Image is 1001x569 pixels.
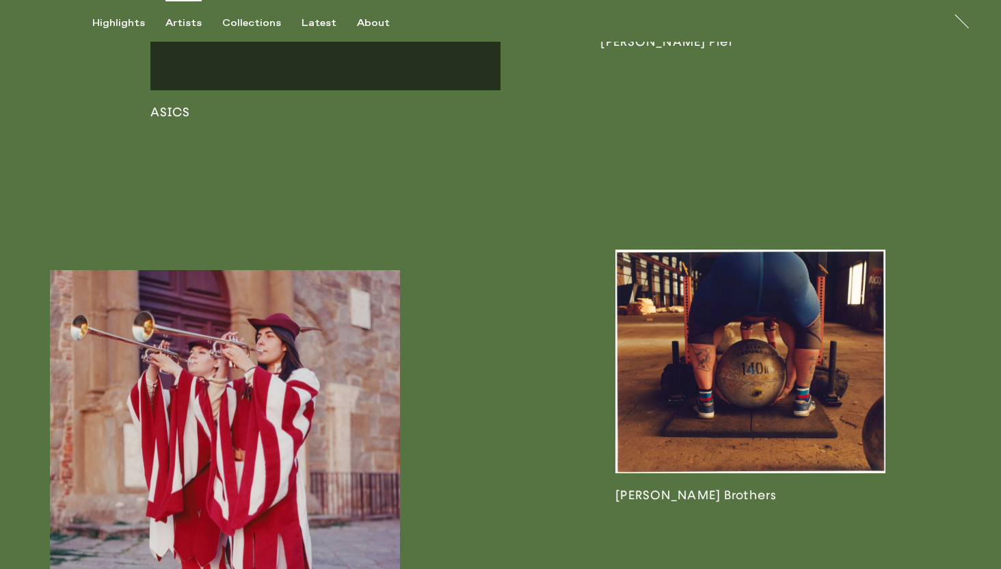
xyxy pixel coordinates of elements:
[357,17,410,29] button: About
[302,17,336,29] div: Latest
[92,17,165,29] button: Highlights
[165,17,222,29] button: Artists
[222,17,281,29] div: Collections
[165,17,202,29] div: Artists
[92,17,145,29] div: Highlights
[302,17,357,29] button: Latest
[357,17,390,29] div: About
[222,17,302,29] button: Collections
